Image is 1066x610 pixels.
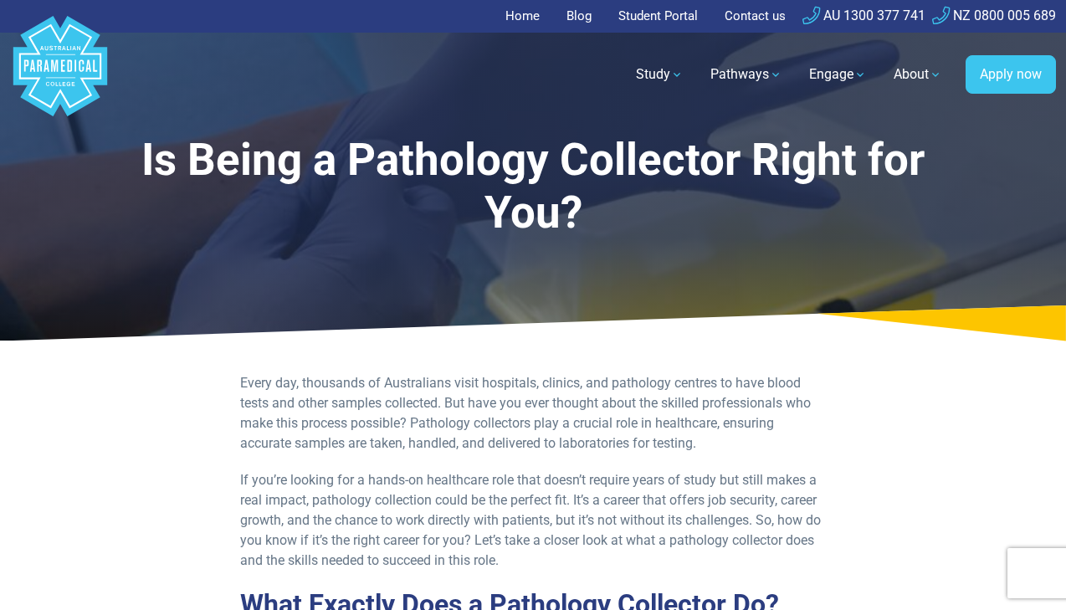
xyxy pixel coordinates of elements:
[626,51,694,98] a: Study
[884,51,952,98] a: About
[932,8,1056,23] a: NZ 0800 005 689
[240,470,826,571] p: If you’re looking for a hands-on healthcare role that doesn’t require years of study but still ma...
[141,134,925,240] h1: Is Being a Pathology Collector Right for You?
[10,33,110,117] a: Australian Paramedical College
[799,51,877,98] a: Engage
[966,55,1056,94] a: Apply now
[700,51,792,98] a: Pathways
[240,373,826,454] p: Every day, thousands of Australians visit hospitals, clinics, and pathology centres to have blood...
[802,8,925,23] a: AU 1300 377 741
